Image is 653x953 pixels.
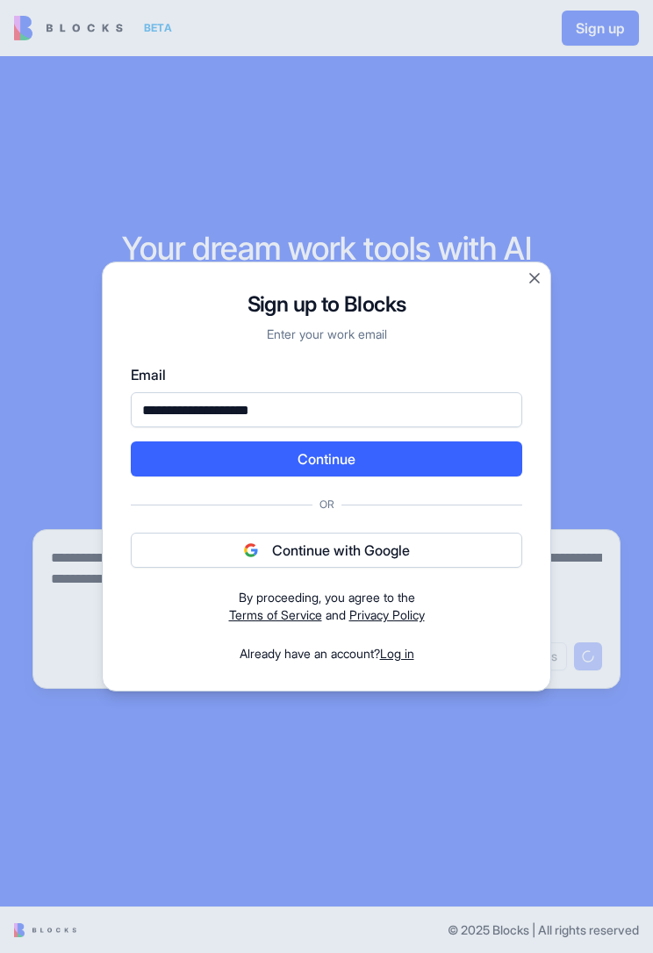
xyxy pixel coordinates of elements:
[244,543,258,557] img: google logo
[229,607,322,622] a: Terms of Service
[526,269,543,287] button: Close
[131,290,522,319] h1: Sign up to Blocks
[312,498,341,512] span: Or
[131,364,522,385] label: Email
[380,646,414,661] a: Log in
[131,441,522,476] button: Continue
[349,607,425,622] a: Privacy Policy
[131,645,522,663] div: Already have an account?
[131,533,522,568] button: Continue with Google
[131,589,522,606] div: By proceeding, you agree to the
[131,589,522,624] div: and
[131,326,522,343] p: Enter your work email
